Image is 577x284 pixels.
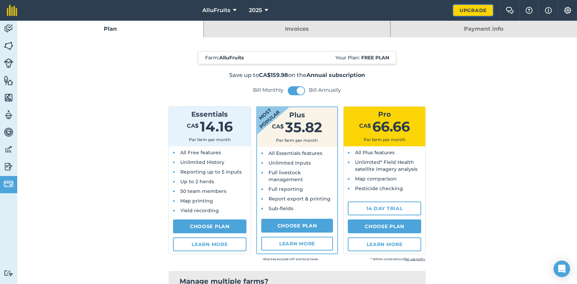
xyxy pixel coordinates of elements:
[364,137,405,142] span: Per farm per month
[318,256,426,263] small: * Within constraints of .
[180,188,226,194] span: 50 team members
[180,198,213,204] span: Map printing
[355,185,403,192] span: Pesticide checking
[506,7,514,14] img: Two speech bubbles overlapping with the left bubble in the forefront
[7,5,17,16] img: fieldmargin Logo
[122,71,473,79] p: Save up to on the
[306,72,365,78] strong: Annual subscription
[253,87,284,94] label: Bill Monthly
[348,202,421,215] a: 14 day trial
[453,5,493,16] a: Upgrade
[269,150,322,156] span: All Essentials features
[4,161,13,172] img: svg+xml;base64,PD94bWwgdmVyc2lvbj0iMS4wIiBlbmNvZGluZz0idXRmLTgiPz4KPCEtLSBHZW5lcmF0b3I6IEFkb2JlIE...
[4,75,13,86] img: svg+xml;base64,PHN2ZyB4bWxucz0iaHR0cDovL3d3dy53My5vcmcvMjAwMC9zdmciIHdpZHRoPSI1NiIgaGVpZ2h0PSI2MC...
[180,169,242,175] span: Reporting up to 5 inputs
[391,21,577,37] a: Payment info
[4,23,13,34] img: svg+xml;base64,PD94bWwgdmVyc2lvbj0iMS4wIiBlbmNvZGluZz0idXRmLTgiPz4KPCEtLSBHZW5lcmF0b3I6IEFkb2JlIE...
[355,159,417,172] span: Unlimited* Field Health satellite imagery analysis
[261,237,333,251] a: Learn more
[276,138,318,143] span: Per farm per month
[219,55,244,61] strong: AlluFruits
[309,87,341,94] label: Bill Annually
[173,219,246,233] a: Choose Plan
[204,21,390,37] a: Invoices
[202,6,230,14] span: AlluFruits
[259,72,288,78] strong: CA$159.98
[378,110,391,118] span: Pro
[4,41,13,51] img: svg+xml;base64,PHN2ZyB4bWxucz0iaHR0cDovL3d3dy53My5vcmcvMjAwMC9zdmciIHdpZHRoPSI1NiIgaGVpZ2h0PSI2MC...
[180,207,219,214] span: Yield recording
[272,123,284,130] span: CA$
[261,219,333,233] a: Choose Plan
[236,87,293,140] strong: Most popular
[189,137,231,142] span: Per farm per month
[554,261,570,277] div: Open Intercom Messenger
[545,6,552,14] img: svg+xml;base64,PHN2ZyB4bWxucz0iaHR0cDovL3d3dy53My5vcmcvMjAwMC9zdmciIHdpZHRoPSIxNyIgaGVpZ2h0PSIxNy...
[173,237,246,251] a: Learn more
[285,119,322,136] span: 35.82
[269,169,303,183] span: Full livestock management
[180,159,224,165] span: Unlimited History
[564,7,572,14] img: A cog icon
[289,111,305,119] span: Plus
[405,257,425,261] a: fair use policy
[359,123,371,129] span: CA$
[361,55,389,61] strong: Free plan
[348,237,421,251] a: Learn more
[269,196,331,202] span: Report export & printing
[4,92,13,103] img: svg+xml;base64,PHN2ZyB4bWxucz0iaHR0cDovL3d3dy53My5vcmcvMjAwMC9zdmciIHdpZHRoPSI1NiIgaGVpZ2h0PSI2MC...
[187,123,199,129] span: CA$
[348,219,421,233] a: Choose Plan
[525,7,533,14] img: A question mark icon
[205,54,244,61] span: Farm :
[355,176,397,182] span: Map comparison
[200,118,233,135] span: 14.16
[269,160,311,166] span: Unlimited inputs
[4,110,13,120] img: svg+xml;base64,PD94bWwgdmVyc2lvbj0iMS4wIiBlbmNvZGluZz0idXRmLTgiPz4KPCEtLSBHZW5lcmF0b3I6IEFkb2JlIE...
[4,127,13,137] img: svg+xml;base64,PD94bWwgdmVyc2lvbj0iMS4wIiBlbmNvZGluZz0idXRmLTgiPz4KPCEtLSBHZW5lcmF0b3I6IEFkb2JlIE...
[180,149,221,156] span: All Free features
[211,256,318,263] small: All prices exclude VAT and local taxes.
[4,270,13,276] img: svg+xml;base64,PD94bWwgdmVyc2lvbj0iMS4wIiBlbmNvZGluZz0idXRmLTgiPz4KPCEtLSBHZW5lcmF0b3I6IEFkb2JlIE...
[269,205,293,212] span: Sub-fields
[191,110,228,118] span: Essentials
[249,6,262,14] span: 2025
[4,144,13,155] img: svg+xml;base64,PD94bWwgdmVyc2lvbj0iMS4wIiBlbmNvZGluZz0idXRmLTgiPz4KPCEtLSBHZW5lcmF0b3I6IEFkb2JlIE...
[4,58,13,68] img: svg+xml;base64,PD94bWwgdmVyc2lvbj0iMS4wIiBlbmNvZGluZz0idXRmLTgiPz4KPCEtLSBHZW5lcmF0b3I6IEFkb2JlIE...
[4,179,13,189] img: svg+xml;base64,PD94bWwgdmVyc2lvbj0iMS4wIiBlbmNvZGluZz0idXRmLTgiPz4KPCEtLSBHZW5lcmF0b3I6IEFkb2JlIE...
[372,118,410,135] span: 66.66
[355,149,395,156] span: All Plus features
[335,54,389,61] span: Your Plan:
[17,21,203,37] a: Plan
[269,186,303,192] span: Full reporting
[180,178,214,185] span: Up to 2 herds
